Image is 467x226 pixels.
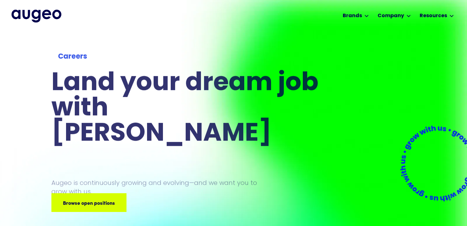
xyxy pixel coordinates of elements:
h1: Land your dream job﻿ with [PERSON_NAME] [51,71,321,147]
div: Resources [420,12,447,20]
p: Augeo is continuously growing and evolving—and we want you to grow with us. [51,178,266,196]
a: home [12,10,61,22]
div: Brands [343,12,362,20]
strong: Careers [58,53,87,61]
img: Augeo's full logo in midnight blue. [12,10,61,22]
div: Company [378,12,404,20]
a: Browse open positions [51,193,126,212]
